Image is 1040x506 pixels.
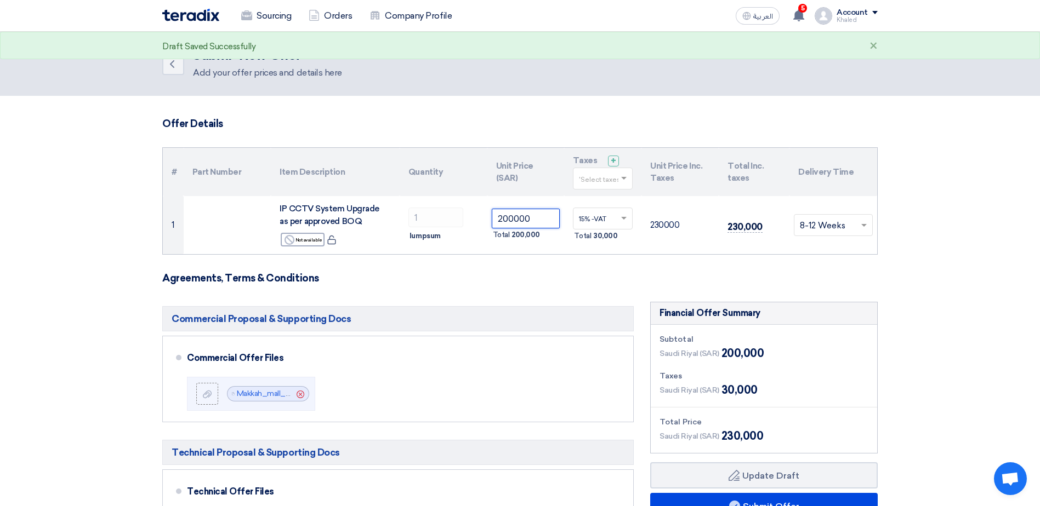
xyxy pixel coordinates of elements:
[660,334,868,345] div: Subtotal
[728,221,763,233] span: 230,000
[487,148,565,196] th: Unit Price (SAR)
[798,4,807,13] span: 5
[163,196,184,254] td: 1
[162,9,219,21] img: Teradix logo
[193,66,342,79] div: Add your offer prices and details here
[408,208,463,227] input: RFQ_STEP1.ITEMS.2.AMOUNT_TITLE
[837,17,878,23] div: Khaled
[837,8,868,18] div: Account
[721,345,764,361] span: 200,000
[660,416,868,428] div: Total Price
[789,148,877,196] th: Delivery Time
[271,148,400,196] th: Item Description
[163,148,184,196] th: #
[721,382,758,398] span: 30,000
[869,40,878,53] div: ×
[162,440,634,465] h5: Technical Proposal & Supporting Docs
[736,7,780,25] button: العربية
[280,204,381,226] span: IP CCTV System Upgrade as per approved BOQ
[237,389,411,398] a: Makkah_mall_cctv_upgrade__1755444811523.pdf
[994,462,1027,495] a: Open chat
[593,231,617,242] span: 30,000
[162,306,634,331] h5: Commercial Proposal & Supporting Docs
[493,229,510,240] span: Total
[162,118,878,130] h3: Offer Details
[641,196,719,254] td: 230000
[361,4,461,28] a: Company Profile
[753,13,773,20] span: العربية
[611,156,616,166] span: +
[492,209,560,228] input: Unit Price
[184,148,271,196] th: Part Number
[300,4,361,28] a: Orders
[281,233,325,246] div: Not available
[641,148,719,196] th: Unit Price Inc. Taxes
[660,370,868,382] div: Taxes
[162,41,255,53] div: Draft Saved Successfully
[573,208,633,229] ng-select: VAT
[721,428,764,444] span: 230,000
[660,307,760,320] div: Financial Offer Summary
[660,348,719,359] span: Saudi Riyal (SAR)
[650,462,878,488] button: Update Draft
[187,345,616,371] div: Commercial Offer Files
[660,384,719,396] span: Saudi Riyal (SAR)
[564,148,641,196] th: Taxes
[232,4,300,28] a: Sourcing
[512,229,540,240] span: 200,000
[815,7,832,25] img: profile_test.png
[410,231,441,242] span: lumpsum
[400,148,487,196] th: Quantity
[162,272,878,284] h3: Agreements, Terms & Conditions
[719,148,789,196] th: Total Inc. taxes
[660,430,719,442] span: Saudi Riyal (SAR)
[574,231,591,242] span: Total
[187,479,616,505] div: Technical Offer Files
